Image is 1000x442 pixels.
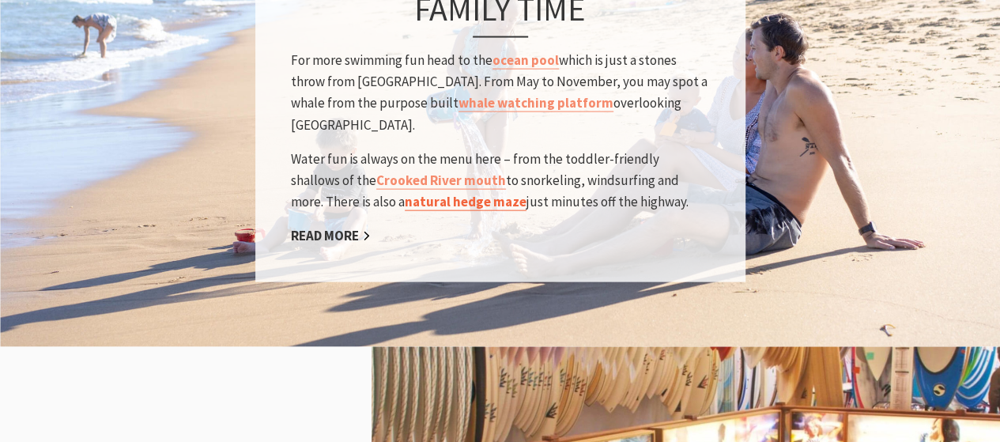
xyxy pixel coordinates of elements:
[291,49,710,135] p: For more swimming fun head to the which is just a stones throw from [GEOGRAPHIC_DATA]. From May t...
[291,226,371,244] a: Read More
[492,51,559,69] a: ocean pool
[458,93,613,111] a: whale watching platform
[376,171,506,189] a: Crooked River mouth
[405,192,526,210] a: natural hedge maze
[291,148,710,213] p: Water fun is always on the menu here – from the toddler-friendly shallows of the to snorkeling, w...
